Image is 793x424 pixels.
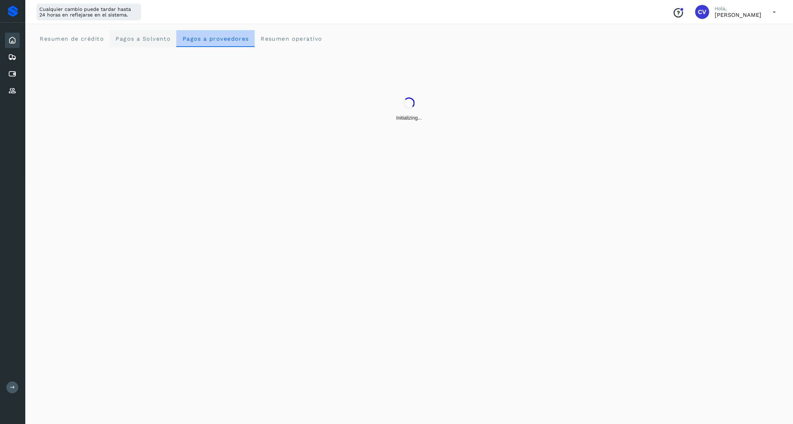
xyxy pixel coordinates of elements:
span: Pagos a Solvento [115,35,171,42]
div: Cuentas por pagar [5,66,20,82]
span: Pagos a proveedores [182,35,249,42]
div: Inicio [5,33,20,48]
div: Embarques [5,49,20,65]
div: Proveedores [5,83,20,99]
p: Conrado Vargas Cabrera [715,12,762,18]
span: Resumen operativo [260,35,322,42]
span: Resumen de crédito [39,35,104,42]
div: Cualquier cambio puede tardar hasta 24 horas en reflejarse en el sistema. [37,4,141,20]
p: Hola, [715,6,762,12]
